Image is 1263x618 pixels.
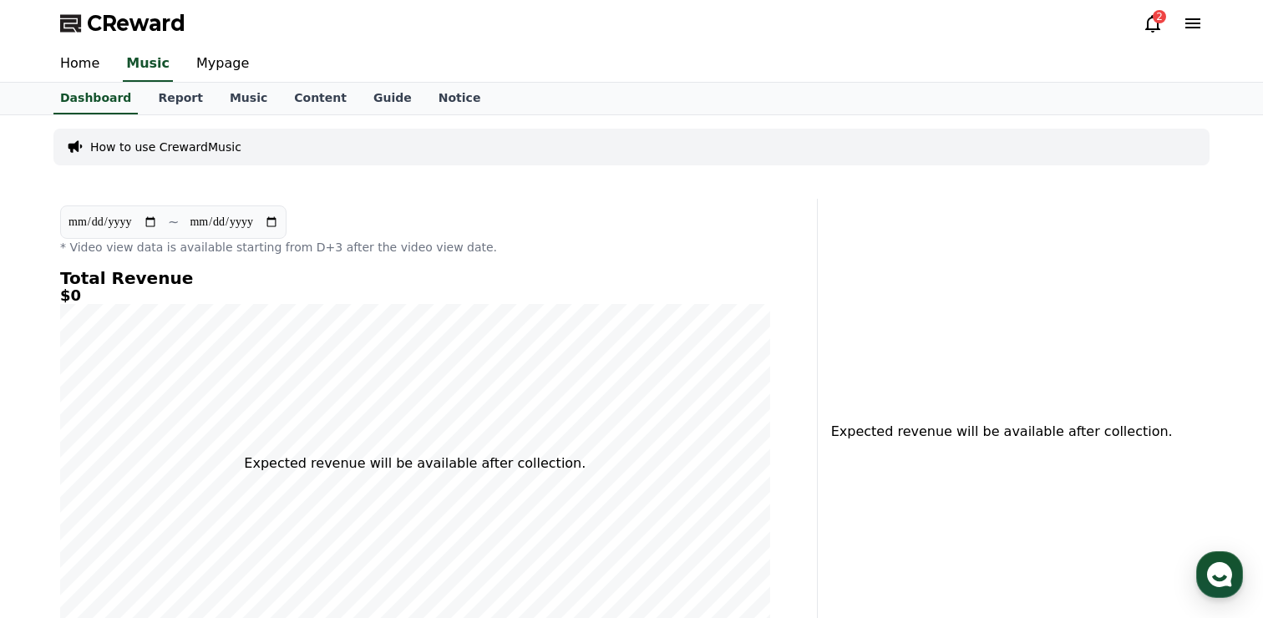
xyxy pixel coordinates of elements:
a: CReward [60,10,185,37]
p: Expected revenue will be available after collection. [244,453,586,474]
a: Music [123,47,173,82]
a: How to use CrewardMusic [90,139,241,155]
a: Report [145,83,216,114]
a: Mypage [183,47,262,82]
p: Expected revenue will be available after collection. [831,422,1163,442]
a: Dashboard [53,83,138,114]
a: Home [47,47,113,82]
p: ~ [168,212,179,232]
a: 2 [1143,13,1163,33]
a: Guide [360,83,425,114]
p: * Video view data is available starting from D+3 after the video view date. [60,239,770,256]
a: Content [281,83,360,114]
h4: Total Revenue [60,269,770,287]
h5: $0 [60,287,770,304]
a: Music [216,83,281,114]
span: CReward [87,10,185,37]
a: Notice [425,83,495,114]
div: 2 [1153,10,1166,23]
